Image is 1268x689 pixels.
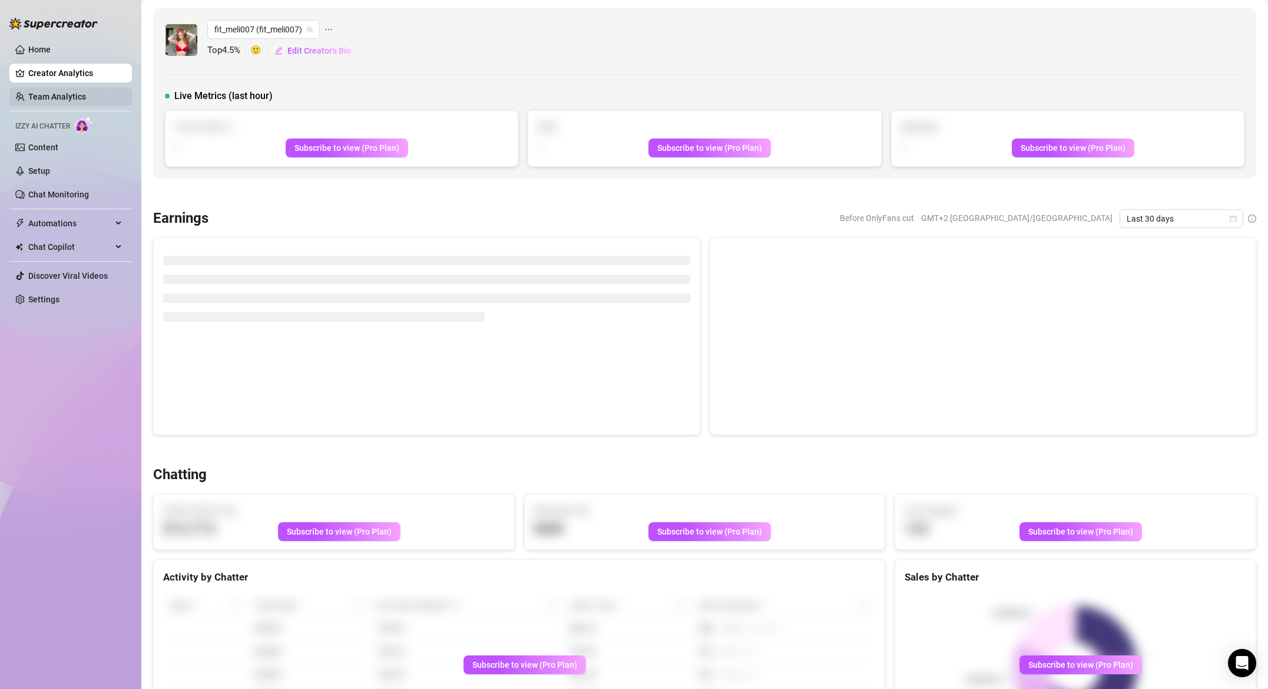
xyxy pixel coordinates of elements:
[1228,649,1256,677] div: Open Intercom Messenger
[28,143,58,152] a: Content
[1127,210,1236,228] span: Last 30 days
[1012,139,1134,157] button: Subscribe to view (Pro Plan)
[274,47,283,55] span: edit
[287,527,392,536] span: Subscribe to view (Pro Plan)
[28,214,112,233] span: Automations
[325,20,333,39] span: ellipsis
[472,660,577,670] span: Subscribe to view (Pro Plan)
[28,295,59,304] a: Settings
[207,44,250,58] span: Top 4.5 %
[840,209,914,227] span: Before OnlyFans cut
[15,219,25,228] span: thunderbolt
[274,41,352,60] button: Edit Creator's Bio
[75,116,93,133] img: AI Chatter
[1021,143,1125,153] span: Subscribe to view (Pro Plan)
[1028,660,1133,670] span: Subscribe to view (Pro Plan)
[250,44,274,58] span: 🙂
[1019,655,1142,674] button: Subscribe to view (Pro Plan)
[28,190,89,199] a: Chat Monitoring
[165,24,197,56] img: fit_meli007
[153,209,208,228] h3: Earnings
[921,209,1113,227] span: GMT+2 [GEOGRAPHIC_DATA]/[GEOGRAPHIC_DATA]
[1019,522,1142,541] button: Subscribe to view (Pro Plan)
[15,121,70,132] span: Izzy AI Chatter
[28,166,50,176] a: Setup
[1248,215,1256,223] span: info-circle
[286,139,408,157] button: Subscribe to view (Pro Plan)
[1230,215,1237,222] span: calendar
[153,466,207,484] h3: Chatting
[657,143,762,153] span: Subscribe to view (Pro Plan)
[28,45,51,54] a: Home
[294,143,399,153] span: Subscribe to view (Pro Plan)
[28,271,108,281] a: Discover Viral Videos
[287,46,351,55] span: Edit Creator's Bio
[648,522,771,541] button: Subscribe to view (Pro Plan)
[174,89,273,103] span: Live Metrics (last hour)
[15,243,23,251] img: Chat Copilot
[28,92,86,101] a: Team Analytics
[28,238,112,256] span: Chat Copilot
[1028,527,1133,536] span: Subscribe to view (Pro Plan)
[657,527,762,536] span: Subscribe to view (Pro Plan)
[306,26,313,33] span: team
[278,522,400,541] button: Subscribe to view (Pro Plan)
[214,21,313,38] span: fit_meli007 (fit_meli007)
[28,64,123,83] a: Creator Analytics
[9,18,98,29] img: logo-BBDzfeDw.svg
[905,569,1246,585] div: Sales by Chatter
[163,569,875,585] div: Activity by Chatter
[648,139,771,157] button: Subscribe to view (Pro Plan)
[464,655,586,674] button: Subscribe to view (Pro Plan)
